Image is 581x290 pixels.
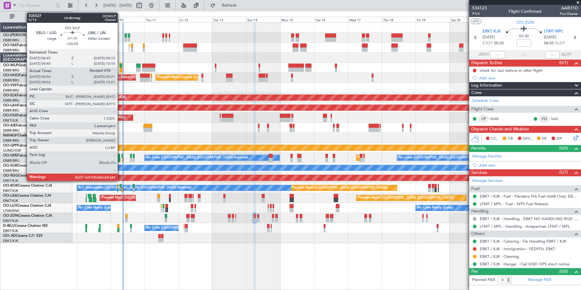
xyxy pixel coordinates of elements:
[3,188,18,193] a: EBKT/KJK
[16,15,64,19] span: All Aircraft
[551,116,565,122] a: SAG
[3,234,16,238] span: OO-JID
[3,68,19,73] a: EBBR/BRU
[480,239,566,244] a: EBKT / KJK - Catering - Fia Handling EBKT / KJK
[3,164,51,167] a: OO-SLMCessna Citation XLS
[3,214,18,218] span: OO-ZUN
[212,17,246,22] div: Sat 13
[519,33,529,40] span: 01:30
[559,268,568,274] span: (0/0)
[491,136,498,142] span: CC,
[417,203,453,212] div: No Crew Nancy (Essey)
[480,254,519,259] a: EBKT / KJK - Cleaning
[557,136,562,142] span: DP
[3,48,19,53] a: EBBR/BRU
[145,17,179,22] div: Thu 11
[480,224,570,229] a: LFMT / MPL - Handling - Aviapartner LFMT / MPL
[450,17,484,22] div: Sat 20
[471,208,489,215] span: Handling
[3,124,16,127] span: OO-AIE
[3,224,15,228] span: D-IBLU
[471,89,482,96] span: Crew
[544,34,556,40] span: [DATE]
[3,124,33,127] a: OO-AIEFalcon 7X
[480,194,578,199] a: EBKT / KJK - Fuel - Flanders FIA Fuel (AAB Only) EBKT / KJK
[471,268,478,275] span: Pax
[416,17,450,22] div: Fri 19
[560,5,578,11] span: AAB31D
[103,3,132,8] span: [DATE] - [DATE]
[291,183,387,192] div: Planned Maint [GEOGRAPHIC_DATA] ([GEOGRAPHIC_DATA])
[480,216,578,221] a: EBKT / KJK - Handling - EBKT NO HANDLING RQD FOR CJ
[490,51,505,58] input: --:--
[246,17,280,22] div: Sun 14
[78,203,115,212] div: No Crew Nancy (Essey)
[3,178,18,183] a: EBKT/KJK
[314,17,348,22] div: Tue 16
[3,114,34,117] a: OO-FSXFalcon 7X
[3,84,34,87] a: OO-VSFFalcon 8X
[54,113,125,122] div: Planned Maint Kortrijk-[GEOGRAPHIC_DATA]
[3,164,18,167] span: OO-SLM
[472,154,502,160] a: Manage Permits
[3,94,17,97] span: OO-ELK
[358,193,454,202] div: Planned Maint [GEOGRAPHIC_DATA] ([GEOGRAPHIC_DATA])
[3,134,17,137] span: N604GF
[3,204,51,208] a: OO-LUXCessna Citation CJ4
[483,40,493,47] span: ETOT
[479,116,489,122] div: CP
[358,153,468,162] div: Planned Maint [GEOGRAPHIC_DATA] ([GEOGRAPHIC_DATA] National)
[471,106,494,113] span: Flight Crew
[3,184,18,188] span: OO-ROK
[3,108,19,113] a: EBBR/BRU
[3,174,52,178] a: OO-NSGCessna Citation CJ4
[3,158,19,163] a: EBBR/BRU
[7,12,66,22] button: All Aircraft
[471,169,487,176] span: Services
[3,64,39,67] a: OO-WLPGlobal 5500
[77,17,111,22] div: Tue 9
[3,104,18,107] span: OO-LAH
[3,43,34,47] a: OO-FAEFalcon 7X
[3,214,52,218] a: OO-ZUNCessna Citation CJ4
[3,199,18,203] a: EBKT/KJK
[508,136,513,142] span: CR
[90,63,122,72] div: Planned Maint Liege
[3,234,43,238] a: OO-JIDCessna CJ1 525
[494,40,504,47] span: 05:25
[471,126,529,133] span: Dispatch Checks and Weather
[56,93,126,102] div: Planned Maint Kortrijk-[GEOGRAPHIC_DATA]
[517,19,534,26] span: OO-ZUN
[490,116,504,122] a: WAR
[471,185,480,192] span: Fuel
[471,60,502,67] span: Dispatch To-Dos
[112,73,186,82] div: AOG Maint [US_STATE] ([GEOGRAPHIC_DATA])
[3,98,19,103] a: EBBR/BRU
[3,224,48,228] a: D-IBLUCessna Citation M2
[178,17,212,22] div: Fri 12
[3,194,51,198] a: OO-LXACessna Citation CJ4
[3,144,34,147] a: OO-GPPFalcon 7X
[3,74,36,77] a: OO-HHOFalcon 8X
[480,68,542,73] div: check for taxi before or after flight
[472,98,499,104] a: Schedule Crew
[480,201,548,206] a: LFMT / MPL - Fuel - WFS Fuel Release
[560,11,578,16] span: Pos Charter
[3,43,17,47] span: OO-FAE
[3,154,53,157] a: OO-GPEFalcon 900EX EASy II
[348,17,382,22] div: Wed 17
[559,60,568,66] span: (0/1)
[74,12,84,17] div: [DATE]
[3,104,34,107] a: OO-LAHFalcon 7X
[101,193,211,202] div: Planned Maint [GEOGRAPHIC_DATA] ([GEOGRAPHIC_DATA] National)
[528,277,551,283] a: Manage PAX
[483,34,495,40] span: [DATE]
[480,261,569,267] a: EBKT / KJK - Hangar - Call GND OPS short notice
[539,116,549,122] div: FO
[3,144,17,147] span: OO-GPP
[3,239,18,243] a: EBKT/KJK
[3,194,17,198] span: OO-LXA
[542,136,547,142] span: FP
[555,40,565,47] span: ELDT
[3,134,43,137] a: N604GFChallenger 604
